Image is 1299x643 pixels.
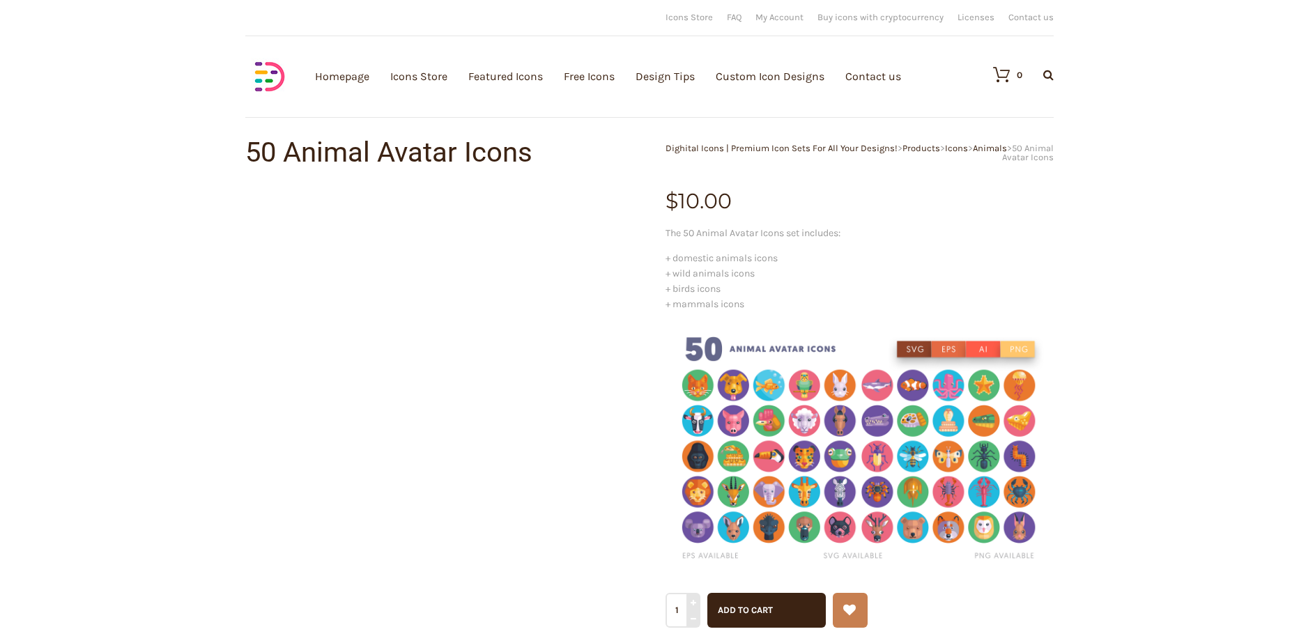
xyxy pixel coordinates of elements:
a: Icons [945,143,968,153]
p: The 50 Animal Avatar Icons set includes: [666,226,1054,241]
a: 0 [979,66,1022,83]
span: $ [666,188,678,214]
h1: 50 Animal Avatar Icons [245,139,649,166]
a: FAQ [727,13,741,22]
span: 50 Animal Avatar Icons [1002,143,1054,162]
a: Icons Store [666,13,713,22]
bdi: 10.00 [666,188,732,214]
p: + domestic animals icons + wild animals icons + birds icons + mammals icons [666,251,1054,312]
span: Add to cart [718,605,773,615]
a: Products [902,143,940,153]
a: Buy icons with cryptocurrency [817,13,944,22]
img: 50 Animal Avatar Icons [666,322,1054,571]
input: Qty [666,593,698,628]
a: Dighital Icons | Premium Icon Sets For All Your Designs! [666,143,898,153]
a: Licenses [958,13,994,22]
div: > > > > [649,144,1054,162]
a: Animals [973,143,1007,153]
a: My Account [755,13,804,22]
button: Add to cart [707,593,826,628]
a: Contact us [1008,13,1054,22]
div: 0 [1017,70,1022,79]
